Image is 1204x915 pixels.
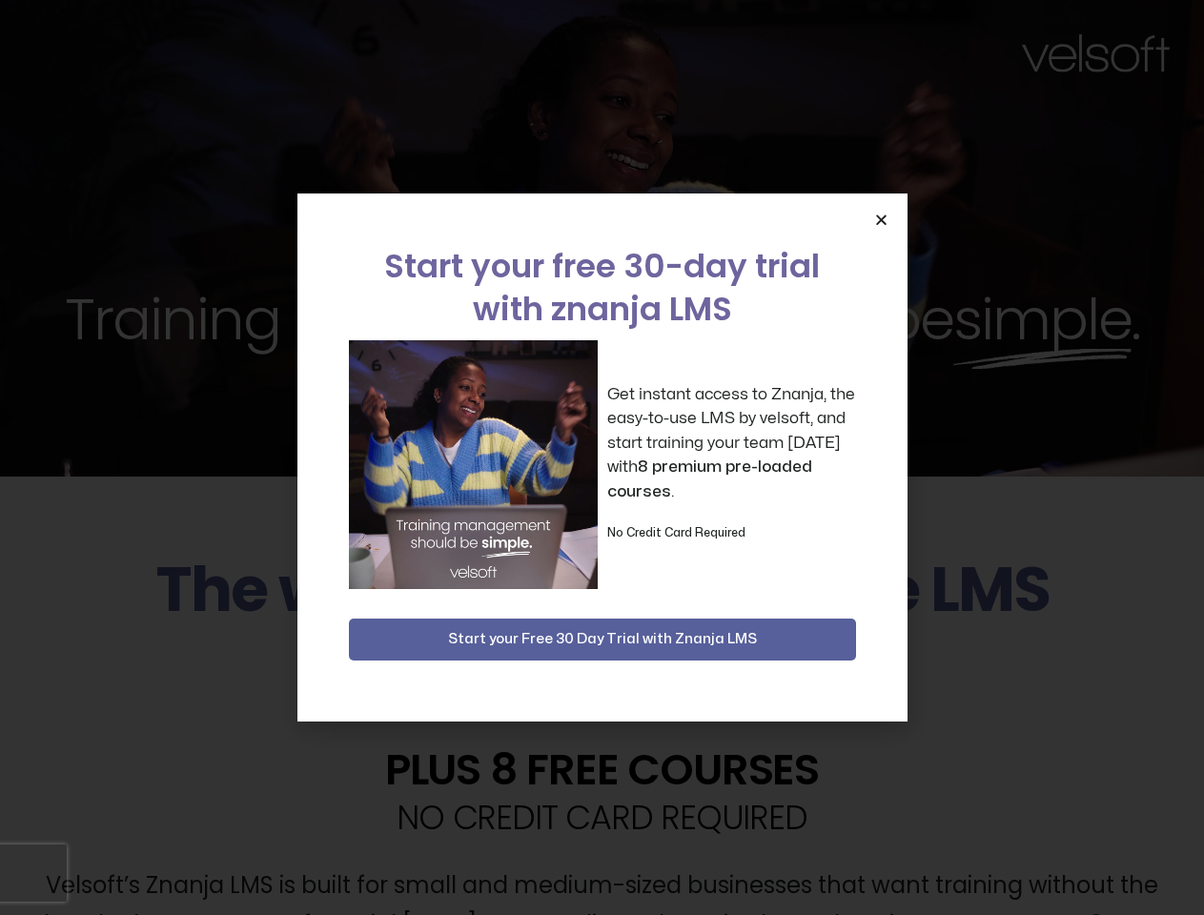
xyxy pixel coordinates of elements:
[607,527,745,539] strong: No Credit Card Required
[349,245,856,331] h2: Start your free 30-day trial with znanja LMS
[448,628,757,651] span: Start your Free 30 Day Trial with Znanja LMS
[349,340,598,589] img: a woman sitting at her laptop dancing
[349,619,856,661] button: Start your Free 30 Day Trial with Znanja LMS
[607,382,856,504] p: Get instant access to Znanja, the easy-to-use LMS by velsoft, and start training your team [DATE]...
[874,213,888,227] a: Close
[607,458,812,499] strong: 8 premium pre-loaded courses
